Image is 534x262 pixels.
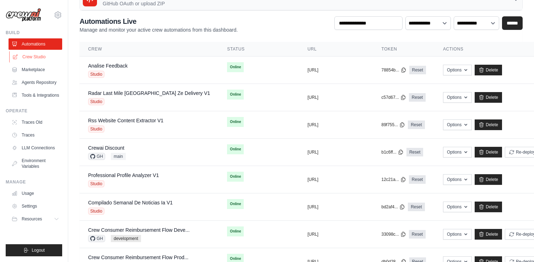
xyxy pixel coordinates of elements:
a: Delete [475,229,502,240]
a: Analise Feedback [88,63,128,69]
a: Reset [409,230,426,239]
th: Status [219,42,299,57]
span: development [111,235,141,242]
button: Logout [6,244,62,256]
button: Options [443,229,472,240]
a: Reset [408,121,425,129]
button: Options [443,119,472,130]
img: Logo [6,8,41,22]
button: 78854b... [381,67,406,73]
button: c57d67... [381,95,406,100]
span: Online [227,144,244,154]
a: Compilado Semanal De Noticias Ia V1 [88,200,173,205]
a: Delete [475,174,502,185]
a: Professional Profile Analyzer V1 [88,172,159,178]
a: Reset [406,148,423,156]
a: Reset [409,175,426,184]
span: Studio [88,71,104,78]
p: Manage and monitor your active crew automations from this dashboard. [80,26,238,33]
a: Delete [475,202,502,212]
a: Usage [9,188,62,199]
a: Tools & Integrations [9,90,62,101]
a: Environment Variables [9,155,62,172]
span: GH [88,153,105,160]
button: 12c21a... [381,177,406,182]
a: Traces [9,129,62,141]
span: Studio [88,125,104,133]
span: Online [227,172,244,182]
button: 89f755... [381,122,405,128]
button: Options [443,174,472,185]
span: Online [227,199,244,209]
a: Reset [409,66,426,74]
div: Build [6,30,62,36]
a: Delete [475,119,502,130]
button: Resources [9,213,62,225]
a: Reset [409,93,426,102]
a: Automations [9,38,62,50]
span: Studio [88,208,104,215]
a: LLM Connections [9,142,62,154]
a: Delete [475,92,502,103]
button: Options [443,65,472,75]
span: Online [227,90,244,100]
a: Agents Repository [9,77,62,88]
th: Token [373,42,434,57]
span: Online [227,117,244,127]
div: Operate [6,108,62,114]
th: Crew [80,42,219,57]
a: Crewai Discount [88,145,124,151]
a: Marketplace [9,64,62,75]
span: Studio [88,98,104,105]
a: Rss Website Content Extractor V1 [88,118,163,123]
a: Delete [475,65,502,75]
button: Options [443,92,472,103]
a: Settings [9,200,62,212]
div: Manage [6,179,62,185]
a: Crew Consumer Reimbursement Flow Deve... [88,227,190,233]
span: Studio [88,180,104,187]
button: Options [443,147,472,157]
button: b1c6ff... [381,149,403,155]
span: Online [227,62,244,72]
a: Delete [475,147,502,157]
h2: Automations Live [80,16,238,26]
span: main [111,153,126,160]
a: Traces Old [9,117,62,128]
button: 33098c... [381,231,406,237]
span: Resources [22,216,42,222]
span: Online [227,226,244,236]
span: GH [88,235,105,242]
th: URL [299,42,373,57]
a: Crew Studio [9,51,63,63]
a: Reset [408,203,425,211]
button: Options [443,202,472,212]
button: bd2af4... [381,204,405,210]
a: Crew Consumer Reimbursement Flow Prod... [88,255,188,260]
a: Radar Last Mile [GEOGRAPHIC_DATA] Ze Delivery V1 [88,90,210,96]
span: Logout [32,247,45,253]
